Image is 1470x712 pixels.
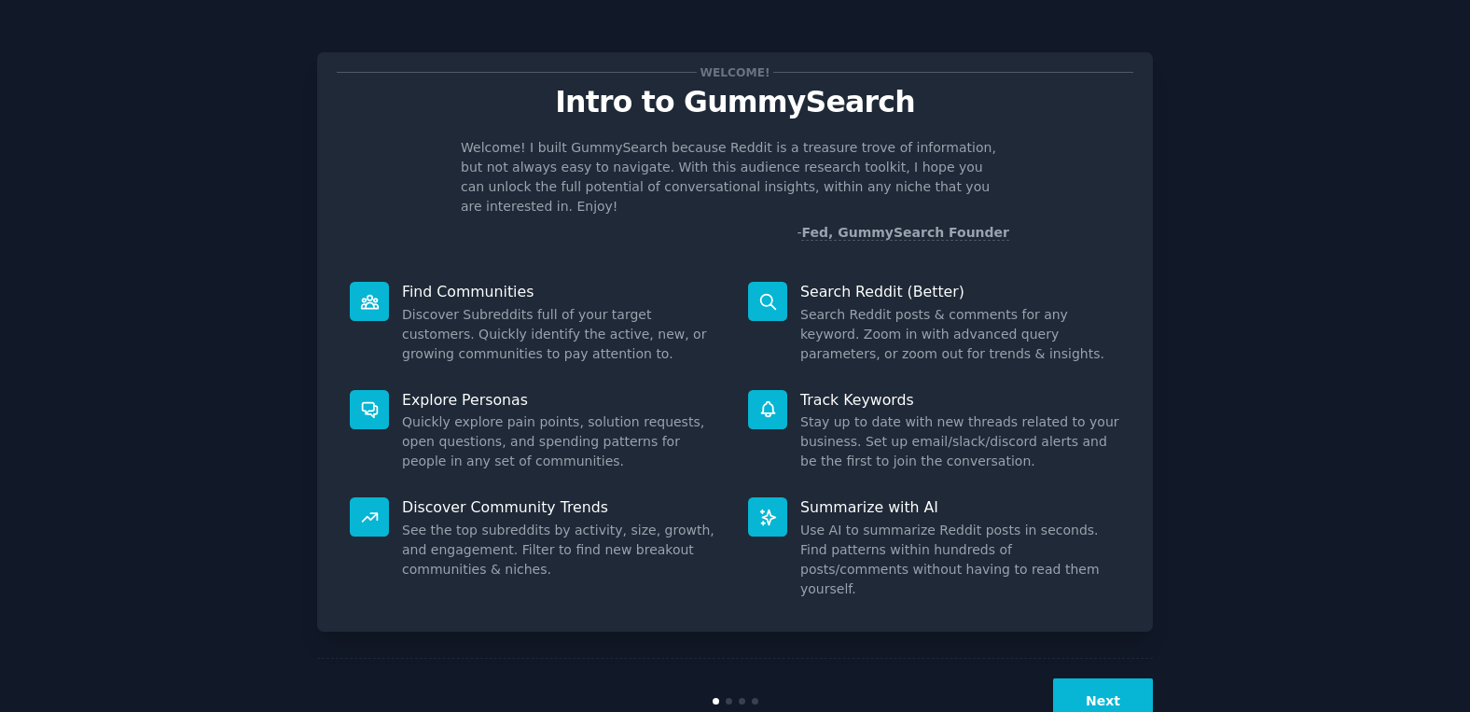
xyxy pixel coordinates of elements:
[402,412,722,471] dd: Quickly explore pain points, solution requests, open questions, and spending patterns for people ...
[800,390,1120,410] p: Track Keywords
[800,521,1120,599] dd: Use AI to summarize Reddit posts in seconds. Find patterns within hundreds of posts/comments with...
[800,412,1120,471] dd: Stay up to date with new threads related to your business. Set up email/slack/discord alerts and ...
[402,390,722,410] p: Explore Personas
[800,305,1120,364] dd: Search Reddit posts & comments for any keyword. Zoom in with advanced query parameters, or zoom o...
[402,497,722,517] p: Discover Community Trends
[800,497,1120,517] p: Summarize with AI
[797,223,1009,243] div: -
[800,282,1120,301] p: Search Reddit (Better)
[402,305,722,364] dd: Discover Subreddits full of your target customers. Quickly identify the active, new, or growing c...
[402,282,722,301] p: Find Communities
[337,86,1133,119] p: Intro to GummySearch
[697,63,773,82] span: Welcome!
[402,521,722,579] dd: See the top subreddits by activity, size, growth, and engagement. Filter to find new breakout com...
[801,225,1009,241] a: Fed, GummySearch Founder
[461,138,1009,216] p: Welcome! I built GummySearch because Reddit is a treasure trove of information, but not always ea...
